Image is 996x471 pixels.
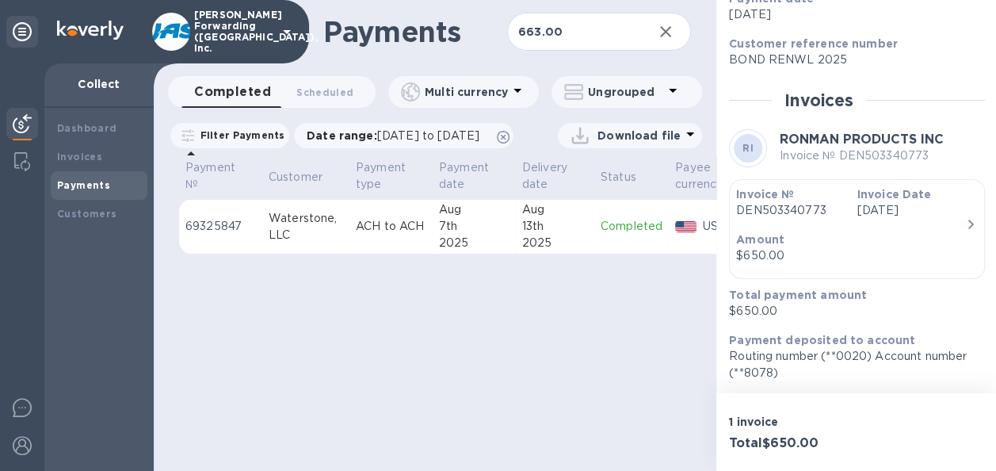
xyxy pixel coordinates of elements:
[439,218,509,235] div: 7th
[729,179,985,279] button: Invoice №DEN503340773Invoice Date[DATE]Amount$650.00
[857,188,931,201] b: Invoice Date
[597,128,681,144] p: Download file
[522,159,567,193] p: Delivery date
[356,218,426,235] p: ACH to ACH
[307,128,487,144] p: Date range :
[57,76,141,92] p: Collect
[601,218,662,235] p: Completed
[857,202,964,219] p: [DATE]
[522,159,588,193] span: Delivery date
[57,208,117,220] b: Customers
[377,129,479,142] span: [DATE] to [DATE]
[588,84,663,100] p: Ungrouped
[194,10,273,54] p: [PERSON_NAME] Forwarding ([GEOGRAPHIC_DATA]), Inc.
[439,159,509,193] span: Payment date
[736,233,784,246] b: Amount
[729,414,850,430] p: 1 invoice
[269,169,343,186] span: Customer
[6,16,38,48] div: Unpin categories
[729,289,867,301] b: Total payment amount
[185,218,256,235] p: 69325847
[729,436,850,451] h3: Total $650.00
[57,21,124,40] img: Logo
[57,151,102,163] b: Invoices
[729,52,972,68] p: BOND RENWL 2025
[194,128,284,142] p: Filter Payments
[439,235,509,251] div: 2025
[57,179,110,191] b: Payments
[729,303,972,320] p: $650.00
[675,221,696,232] img: USD
[522,201,588,218] div: Aug
[296,84,353,101] span: Scheduled
[736,188,794,201] b: Invoice №
[356,159,426,193] span: Payment type
[736,247,965,264] div: $650.00
[736,202,844,219] p: DEN503340773
[269,227,343,243] div: LLC
[269,169,322,186] p: Customer
[185,159,235,193] p: Payment №
[780,132,944,147] b: RONMAN PRODUCTS INC
[439,201,509,218] div: Aug
[439,159,489,193] p: Payment date
[742,142,754,154] b: RI
[601,169,657,186] span: Status
[425,84,508,100] p: Multi currency
[601,169,636,186] p: Status
[729,334,915,347] b: Payment deposited to account
[522,235,588,251] div: 2025
[780,147,944,164] p: Invoice № DEN503340773
[194,81,271,103] span: Completed
[729,348,972,381] p: Routing number (**0020) Account number (**8078)
[703,218,743,235] p: USD
[269,210,343,227] div: Waterstone,
[729,6,972,23] p: [DATE]
[356,159,406,193] p: Payment type
[784,90,853,110] h2: Invoices
[294,123,513,148] div: Date range:[DATE] to [DATE]
[522,218,588,235] div: 13th
[185,159,256,193] span: Payment №
[57,122,117,134] b: Dashboard
[729,37,898,50] b: Customer reference number
[323,15,507,48] h1: Payments
[675,159,743,193] span: Payee currency
[675,159,723,193] p: Payee currency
